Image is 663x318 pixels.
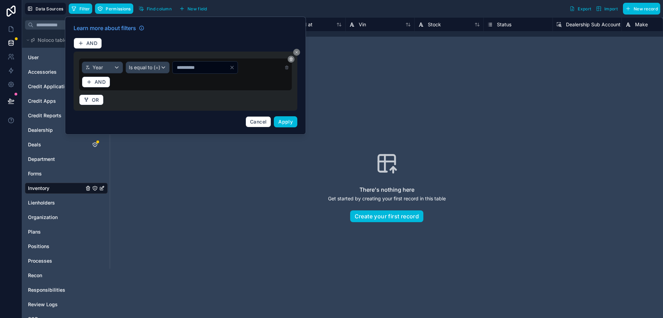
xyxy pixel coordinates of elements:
div: Plans [25,226,108,237]
div: Accessories [25,66,108,78]
span: Dealership [28,127,53,134]
span: OR [92,97,99,103]
button: AND [74,38,102,49]
button: Apply [274,116,297,127]
a: Plans [28,228,84,235]
a: Recon [28,272,84,279]
button: AND [82,76,110,88]
span: Plans [28,228,41,235]
a: Credit Applications [28,83,84,90]
span: New field [188,6,207,11]
div: Responsibilities [25,284,108,296]
span: Learn more about filters [74,24,136,32]
span: Department [28,156,55,163]
span: Lienholders [28,199,55,206]
button: New record [623,3,660,15]
a: Permissions [95,3,136,14]
a: Credit Reports [28,112,84,119]
a: Processes [28,257,84,264]
span: Make [635,21,648,28]
div: Review Logs [25,299,108,310]
div: Inventory [25,183,108,194]
span: User [28,54,39,61]
div: Credit Applications [25,81,108,92]
a: Learn more about filters [74,24,144,32]
h2: There's nothing here [359,185,414,194]
button: Find column [136,3,174,14]
a: New record [620,3,660,15]
span: Vin [359,21,366,28]
div: Department [25,154,108,165]
div: Lienholders [25,197,108,208]
span: Deals [28,141,41,148]
span: Import [604,6,618,11]
p: Get started by creating your first record in this table [328,195,446,202]
div: Forms [25,168,108,179]
div: Organization [25,212,108,223]
span: Organization [28,214,58,221]
div: Recon [25,270,108,281]
span: Export [578,6,591,11]
a: Accessories [28,69,84,75]
div: Dealership [25,125,108,136]
a: Responsibilities [28,287,84,293]
button: Is equal to (=) [126,62,170,73]
div: Deals [25,139,108,150]
span: Responsibilities [28,287,65,293]
a: Deals [28,141,84,148]
a: Credit Apps [28,98,84,105]
span: Credit Apps [28,98,56,105]
span: Filter [79,6,90,11]
span: Is equal to (=) [129,64,160,71]
a: User [28,54,84,61]
span: Dealership Sub Account ID [566,21,627,28]
button: New field [177,3,210,14]
a: Forms [28,170,84,177]
div: Positions [25,241,108,252]
span: Processes [28,257,52,264]
span: Positions [28,243,49,250]
div: Credit Reports [25,110,108,121]
span: New record [634,6,658,11]
span: Forms [28,170,42,177]
a: Lienholders [28,199,84,206]
span: Accessories [28,69,57,75]
button: Import [594,3,620,15]
span: Year [93,64,103,71]
button: Cancel [246,116,271,127]
div: Processes [25,255,108,266]
span: Recon [28,272,42,279]
span: Apply [278,119,293,125]
div: User [25,52,108,63]
span: Noloco tables [38,37,70,44]
a: Department [28,156,84,163]
button: Permissions [95,3,133,14]
span: Cancel [250,119,267,125]
span: Credit Reports [28,112,61,119]
a: Dealership [28,127,84,134]
span: AND [86,40,97,46]
button: Data Sources [25,3,66,15]
button: Create your first record [350,210,424,222]
span: Find column [147,6,172,11]
button: Noloco tables [25,35,104,45]
span: Credit Applications [28,83,73,90]
div: Credit Apps [25,96,108,107]
span: Data Sources [36,6,64,11]
a: Organization [28,214,84,221]
button: OR [79,94,104,106]
button: Filter [69,3,93,14]
span: Stock [428,21,441,28]
span: Permissions [106,6,131,11]
span: AND [95,79,106,85]
button: Clear [229,65,238,70]
span: Inventory [28,185,49,192]
button: Export [567,3,594,15]
a: Review Logs [28,301,84,308]
span: Review Logs [28,301,58,308]
span: Status [497,21,511,28]
a: Inventory [28,185,84,192]
a: Positions [28,243,84,250]
button: Year [82,62,123,73]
